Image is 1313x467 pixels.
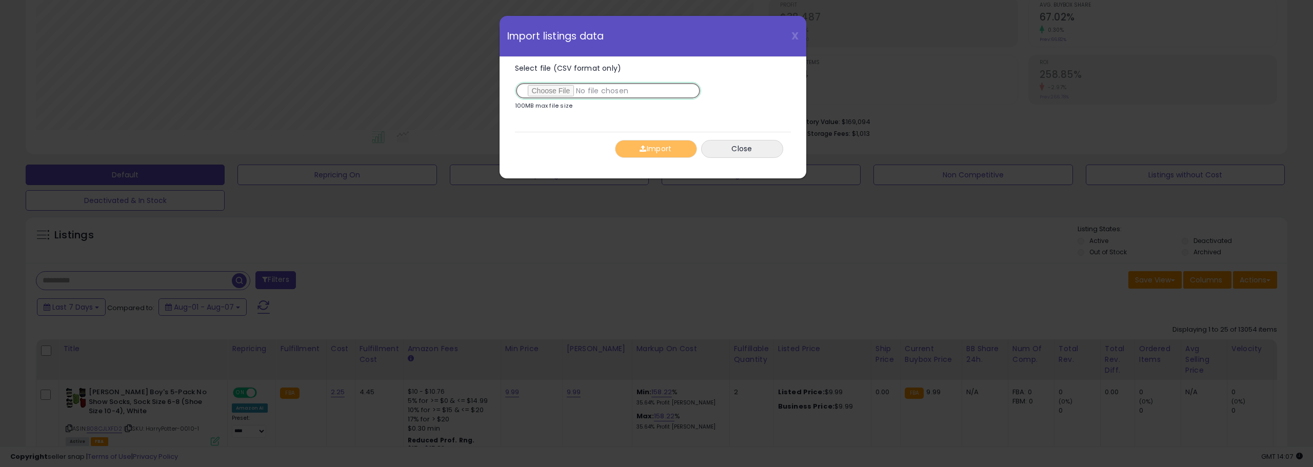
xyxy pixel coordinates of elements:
[701,140,783,158] button: Close
[791,29,799,43] span: X
[615,140,697,158] button: Import
[507,31,604,41] span: Import listings data
[515,103,573,109] p: 100MB max file size
[515,63,622,73] span: Select file (CSV format only)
